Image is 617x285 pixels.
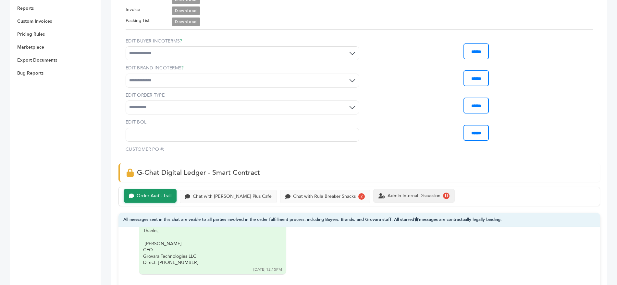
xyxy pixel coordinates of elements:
[358,193,365,200] div: 2
[293,194,356,199] div: Chat with Rule Breaker Snacks
[17,44,44,50] a: Marketplace
[126,119,359,125] label: EDIT BOL
[17,57,57,63] a: Export Documents
[126,6,140,14] label: Invoice
[137,168,260,177] span: G-Chat Digital Ledger - Smart Contract
[143,228,273,234] div: Thanks,
[17,70,43,76] a: Bug Reports
[143,247,273,253] div: CEO
[126,17,150,25] label: Packing List
[181,65,184,71] a: ?
[126,65,359,71] label: EDIT BRAND INCOTERMS
[172,18,200,26] a: Download
[388,193,440,199] div: Admin Internal Discussion
[17,5,34,11] a: Reports
[126,38,359,44] label: EDIT BUYER INCOTERMS
[143,202,273,266] div: @[PERSON_NAME] and the Grovara team will reply regarding them melting together - How did they tas...
[180,38,182,44] a: ?
[143,259,273,266] div: Direct: [PHONE_NUMBER]
[137,193,171,199] div: Order Audit Trail
[253,267,282,272] div: [DATE] 12:15PM
[443,193,450,199] div: 11
[172,6,200,15] a: Download
[126,146,165,153] label: CUSTOMER PO #:
[143,253,273,260] div: Grovara Technologies LLC
[17,31,45,37] a: Pricing Rules
[17,18,52,24] a: Custom Invoices
[193,194,272,199] div: Chat with [PERSON_NAME] Plus Cafe
[126,92,359,99] label: EDIT ORDER TYPE
[143,241,273,247] div: -[PERSON_NAME]
[118,213,600,227] div: All messages sent in this chat are visible to all parties involved in the order fulfillment proce...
